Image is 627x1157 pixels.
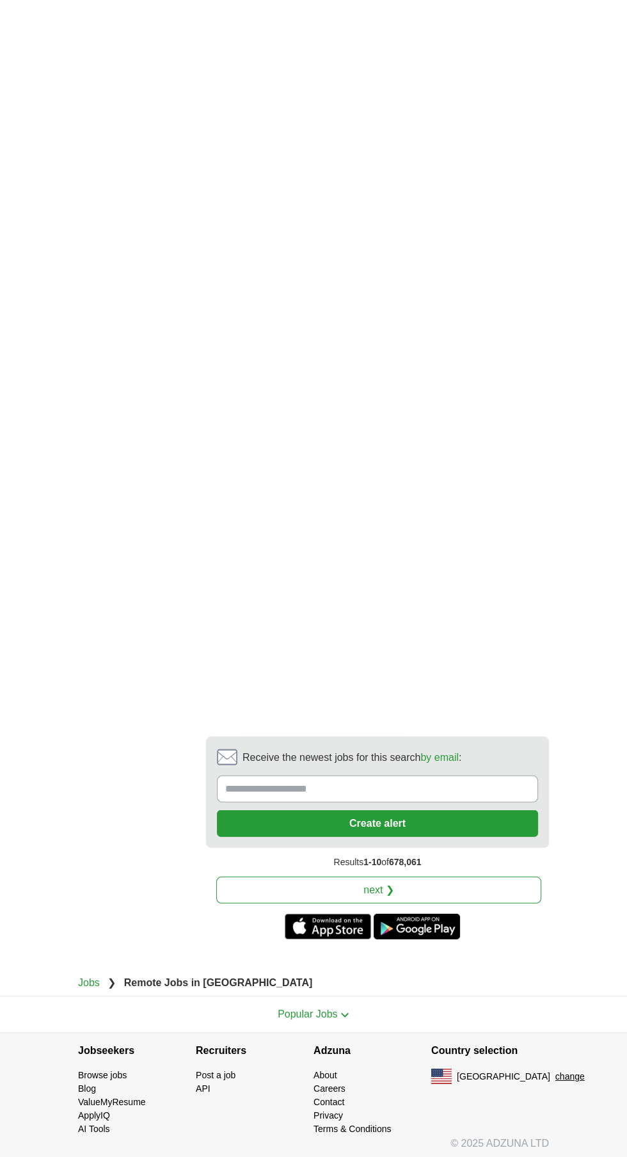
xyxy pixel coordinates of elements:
a: Jobs [78,977,100,988]
a: AI Tools [78,1124,110,1134]
a: by email [420,752,459,763]
a: next ❯ [216,877,541,904]
a: ValueMyResume [78,1097,146,1107]
a: API [196,1083,210,1094]
a: Get the Android app [374,914,460,939]
a: Browse jobs [78,1070,127,1080]
span: Popular Jobs [278,1009,337,1019]
h4: Country selection [431,1033,549,1069]
a: ApplyIQ [78,1110,110,1121]
a: Terms & Conditions [313,1124,391,1134]
a: Blog [78,1083,96,1094]
a: About [313,1070,337,1080]
img: US flag [431,1069,452,1084]
span: [GEOGRAPHIC_DATA] [457,1070,550,1083]
img: toggle icon [340,1012,349,1018]
div: Results of [206,848,549,877]
span: Receive the newest jobs for this search : [242,750,461,765]
strong: Remote Jobs in [GEOGRAPHIC_DATA] [124,977,313,988]
a: Careers [313,1083,345,1094]
span: 678,061 [389,857,422,867]
a: Privacy [313,1110,343,1121]
a: Contact [313,1097,344,1107]
a: Get the iPhone app [285,914,371,939]
span: ❯ [107,977,116,988]
span: 1-10 [363,857,381,867]
button: Create alert [217,810,538,837]
button: change [555,1070,585,1083]
a: Post a job [196,1070,235,1080]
